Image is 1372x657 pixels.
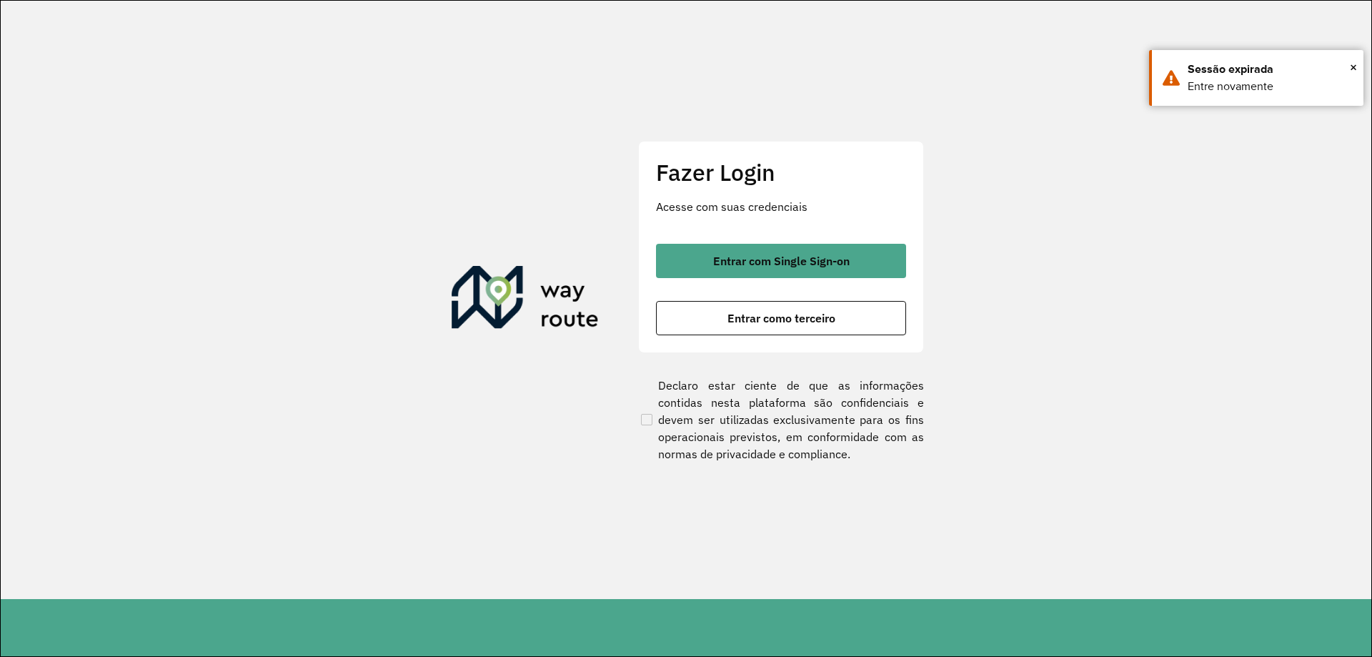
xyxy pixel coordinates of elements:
label: Declaro estar ciente de que as informações contidas nesta plataforma são confidenciais e devem se... [638,377,924,463]
span: Entrar como terceiro [727,312,835,324]
button: button [656,244,906,278]
button: button [656,301,906,335]
div: Sessão expirada [1188,61,1353,78]
div: Entre novamente [1188,78,1353,95]
button: Close [1350,56,1357,78]
p: Acesse com suas credenciais [656,198,906,215]
span: × [1350,56,1357,78]
h2: Fazer Login [656,159,906,186]
img: Roteirizador AmbevTech [452,266,599,335]
span: Entrar com Single Sign-on [713,255,850,267]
